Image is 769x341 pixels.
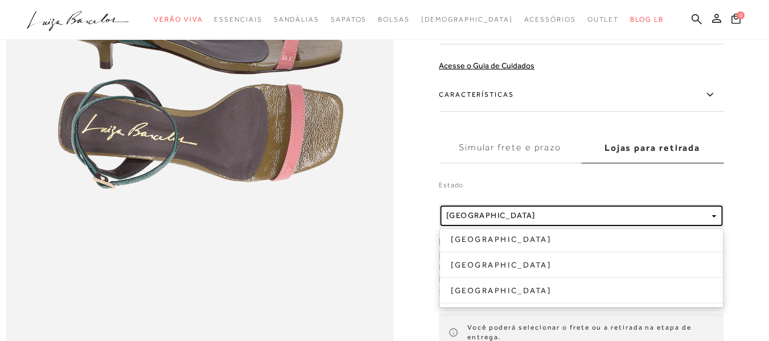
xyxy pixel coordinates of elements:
[446,211,536,220] span: [GEOGRAPHIC_DATA]
[331,15,367,23] span: Sapatos
[587,15,619,23] span: Outlet
[439,257,723,272] a: [GEOGRAPHIC_DATA]
[214,9,262,30] a: categoryNavScreenReaderText
[421,15,513,23] span: [DEMOGRAPHIC_DATA]
[439,232,723,246] a: [GEOGRAPHIC_DATA]
[214,15,262,23] span: Essenciais
[439,79,723,112] label: Características
[524,9,576,30] a: categoryNavScreenReaderText
[154,15,203,23] span: Verão Viva
[378,15,410,23] span: Bolsas
[274,15,319,23] span: Sandálias
[331,9,367,30] a: categoryNavScreenReaderText
[524,15,576,23] span: Acessórios
[630,9,663,30] a: BLOG LB
[737,11,745,19] span: 0
[274,9,319,30] a: categoryNavScreenReaderText
[728,13,744,28] button: 0
[587,9,619,30] a: categoryNavScreenReaderText
[439,180,723,196] label: Estado
[581,133,723,163] label: Lojas para retirada
[378,9,410,30] a: categoryNavScreenReaderText
[421,9,513,30] a: noSubCategoriesText
[439,204,723,227] button: [GEOGRAPHIC_DATA]
[439,61,534,70] a: Acesse o Guia de Cuidados
[439,283,723,298] a: [GEOGRAPHIC_DATA]
[630,15,663,23] span: BLOG LB
[439,133,581,163] label: Simular frete e prazo
[154,9,203,30] a: categoryNavScreenReaderText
